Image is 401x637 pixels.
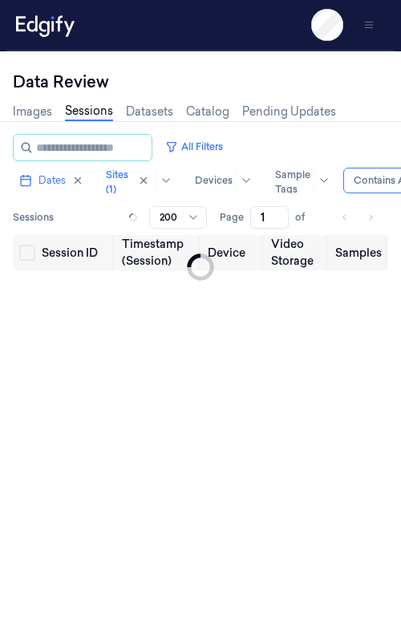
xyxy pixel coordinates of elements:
[201,235,264,270] th: Device
[275,168,310,197] div: Sample Tags
[295,210,321,225] span: of
[115,235,201,270] th: Timestamp (Session)
[186,103,229,120] a: Catalog
[329,235,388,270] th: Samples
[13,210,54,225] span: Sessions
[334,206,382,229] nav: pagination
[106,168,128,197] div: Sites (1)
[356,12,382,38] button: Toggle Navigation
[242,103,336,120] a: Pending Updates
[35,235,115,270] th: Session ID
[13,103,52,120] a: Images
[38,173,66,188] span: Dates
[265,235,329,270] th: Video Storage
[65,103,113,121] a: Sessions
[159,134,229,160] button: All Filters
[126,103,173,120] a: Datasets
[19,245,35,261] button: Select all
[13,168,90,193] button: Dates
[220,210,244,225] span: Page
[13,71,388,93] div: Data Review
